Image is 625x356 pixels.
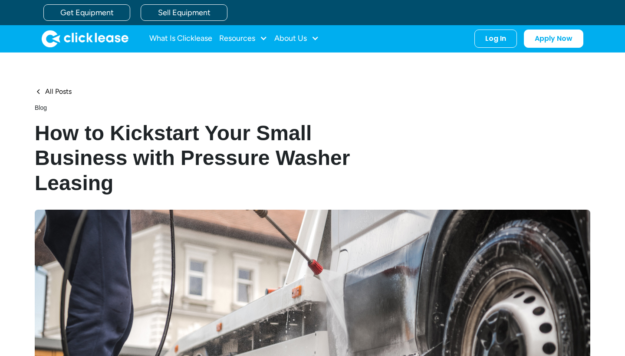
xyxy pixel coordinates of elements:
a: home [42,30,128,47]
img: Clicklease logo [42,30,128,47]
div: Blog [35,103,368,112]
div: Log In [485,34,506,43]
div: All Posts [45,87,72,96]
a: What Is Clicklease [149,30,212,47]
div: About Us [274,30,319,47]
a: Get Equipment [43,4,130,21]
h1: How to Kickstart Your Small Business with Pressure Washer Leasing [35,121,368,196]
a: Apply Now [524,30,583,48]
div: Resources [219,30,267,47]
a: Sell Equipment [141,4,227,21]
a: All Posts [35,87,72,96]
